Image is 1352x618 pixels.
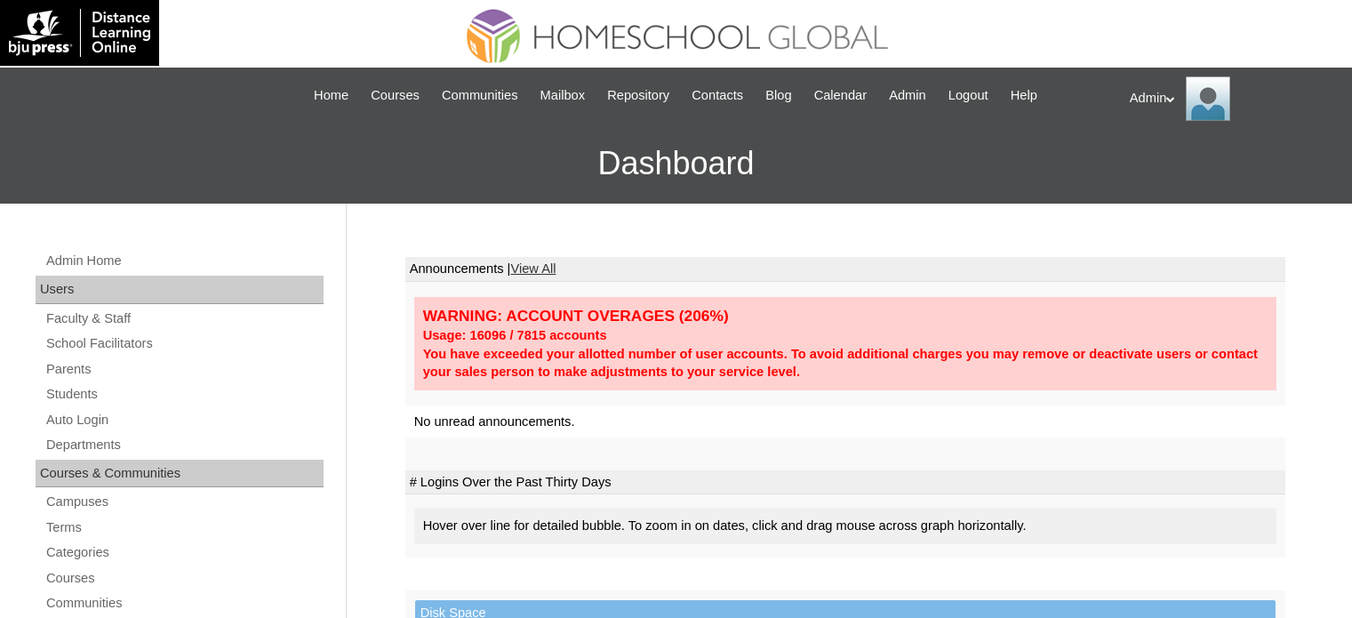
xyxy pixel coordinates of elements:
span: Calendar [814,85,867,106]
td: # Logins Over the Past Thirty Days [405,470,1285,495]
span: Contacts [692,85,743,106]
a: Faculty & Staff [44,308,324,330]
div: Users [36,276,324,304]
a: Courses [362,85,428,106]
a: Admin Home [44,250,324,272]
a: Contacts [683,85,752,106]
a: Mailbox [532,85,595,106]
a: Campuses [44,491,324,513]
div: You have exceeded your allotted number of user accounts. To avoid additional charges you may remo... [423,345,1268,381]
img: Admin Homeschool Global [1186,76,1230,121]
div: Courses & Communities [36,460,324,488]
a: School Facilitators [44,333,324,355]
div: Admin [1130,76,1334,121]
a: Help [1002,85,1046,106]
span: Admin [889,85,926,106]
a: Auto Login [44,409,324,431]
span: Repository [607,85,669,106]
a: Admin [880,85,935,106]
div: Hover over line for detailed bubble. To zoom in on dates, click and drag mouse across graph horiz... [414,508,1276,544]
a: View All [510,261,556,276]
a: Students [44,383,324,405]
td: No unread announcements. [405,405,1285,438]
div: WARNING: ACCOUNT OVERAGES (206%) [423,306,1268,326]
a: Calendar [805,85,876,106]
a: Departments [44,434,324,456]
a: Categories [44,542,324,564]
a: Communities [44,592,324,614]
a: Home [305,85,357,106]
td: Announcements | [405,257,1285,282]
span: Home [314,85,348,106]
a: Courses [44,567,324,590]
span: Courses [371,85,420,106]
a: Communities [433,85,527,106]
h3: Dashboard [9,124,1343,204]
a: Repository [598,85,678,106]
span: Help [1011,85,1037,106]
img: logo-white.png [9,9,150,57]
span: Blog [765,85,791,106]
a: Blog [756,85,800,106]
a: Terms [44,517,324,539]
span: Communities [442,85,518,106]
span: Mailbox [540,85,586,106]
strong: Usage: 16096 / 7815 accounts [423,328,607,342]
a: Logout [940,85,997,106]
a: Parents [44,358,324,381]
span: Logout [948,85,988,106]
